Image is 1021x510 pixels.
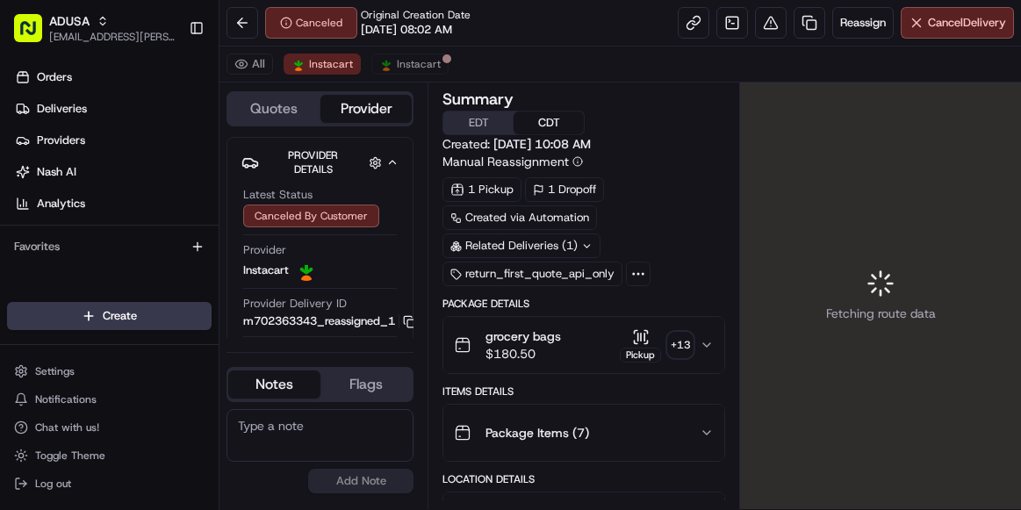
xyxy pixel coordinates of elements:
button: Package Items (7) [443,405,724,461]
button: Create [7,302,212,330]
button: Notes [228,370,320,399]
span: Analytics [37,196,85,212]
div: Related Deliveries (1) [442,233,600,258]
div: return_first_quote_api_only [442,262,622,286]
span: Provider Details [288,148,338,176]
span: Create [103,308,137,324]
span: Provider [243,242,286,258]
span: grocery bags [485,327,561,345]
a: Created via Automation [442,205,597,230]
button: Quotes [228,95,320,123]
span: Log out [35,477,71,491]
button: Chat with us! [7,415,212,440]
button: Notifications [7,387,212,412]
span: Chat with us! [35,420,99,435]
span: Original Creation Date [361,8,471,22]
a: Deliveries [7,95,219,123]
button: ADUSA[EMAIL_ADDRESS][PERSON_NAME][DOMAIN_NAME] [7,7,182,49]
div: Location Details [442,472,725,486]
span: Instacart [397,57,441,71]
span: Created: [442,135,591,153]
span: Providers [37,133,85,148]
button: m702363343_reassigned_1 [243,313,416,329]
span: [DATE] 10:08 AM [493,136,591,152]
button: CancelDelivery [901,7,1014,39]
span: Nash AI [37,164,76,180]
img: profile_instacart_ahold_partner.png [291,57,306,71]
button: EDT [443,111,514,134]
div: Pickup [620,348,661,363]
button: Settings [7,359,212,384]
button: ADUSA [49,12,90,30]
h3: Summary [442,91,514,107]
button: Reassign [832,7,894,39]
button: All [226,54,273,75]
span: Deliveries [37,101,87,117]
span: [DATE] 08:02 AM [361,22,452,38]
div: 1 Dropoff [525,177,604,202]
img: profile_instacart_ahold_partner.png [296,260,317,281]
button: grocery bags$180.50Pickup+13 [443,317,724,373]
span: Reassign [840,15,886,31]
div: 1 Pickup [442,177,521,202]
button: Log out [7,471,212,496]
button: Manual Reassignment [442,153,583,170]
a: Orders [7,63,219,91]
span: Manual Reassignment [442,153,569,170]
button: CDT [514,111,584,134]
a: Analytics [7,190,219,218]
span: Latest Status [243,187,313,203]
button: Pickup+13 [620,328,693,363]
div: + 13 [668,333,693,357]
span: Fetching route data [826,305,936,322]
img: profile_instacart_ahold_partner.png [379,57,393,71]
button: Instacart [284,54,361,75]
span: Provider Delivery ID [243,296,347,312]
span: Cancel Delivery [928,15,1006,31]
div: Favorites [7,233,212,261]
button: Flags [320,370,413,399]
span: Instacart [243,262,289,278]
span: Package Items ( 7 ) [485,424,589,442]
div: Package Details [442,297,725,311]
button: Pickup [620,328,661,363]
button: Canceled [265,7,357,39]
span: Toggle Theme [35,449,105,463]
button: Provider [320,95,413,123]
span: Instacart [309,57,353,71]
button: Instacart [371,54,449,75]
button: Toggle Theme [7,443,212,468]
span: Settings [35,364,75,378]
span: Notifications [35,392,97,406]
div: Items Details [442,384,725,399]
button: Provider Details [241,145,399,180]
button: [EMAIL_ADDRESS][PERSON_NAME][DOMAIN_NAME] [49,30,175,44]
a: Nash AI [7,158,219,186]
a: Providers [7,126,219,154]
span: Orders [37,69,72,85]
span: $180.50 [485,345,561,363]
